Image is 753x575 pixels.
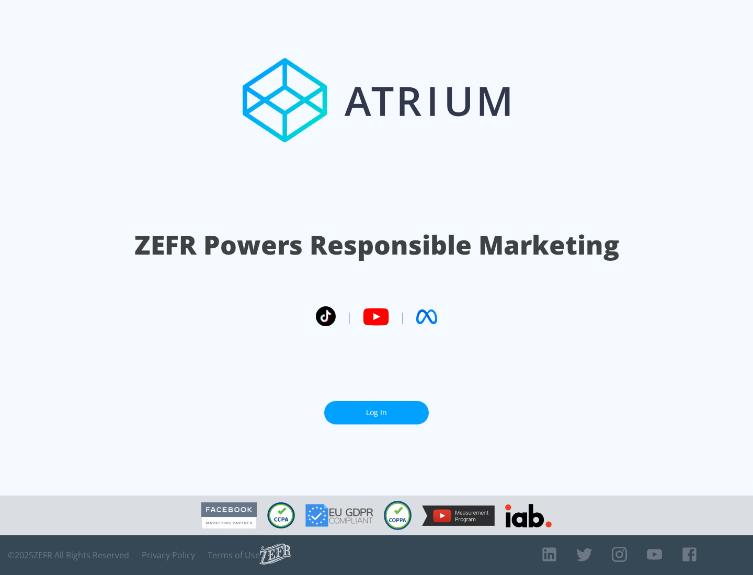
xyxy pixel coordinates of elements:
img: Facebook Marketing Partner [201,502,257,529]
span: © 2025 ZEFR All Rights Reserved [8,550,129,560]
img: IAB [505,504,552,527]
img: COPPA Compliant [384,501,412,530]
a: Terms of Use [208,550,260,560]
a: Privacy Policy [142,550,195,560]
span: | [400,309,406,325]
h1: ZEFR Powers Responsible Marketing [134,227,619,263]
img: CCPA Compliant [267,502,295,528]
img: YouTube Measurement Program [422,505,495,526]
img: GDPR Compliant [305,504,373,527]
a: Log In [324,401,429,424]
span: | [346,309,352,325]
